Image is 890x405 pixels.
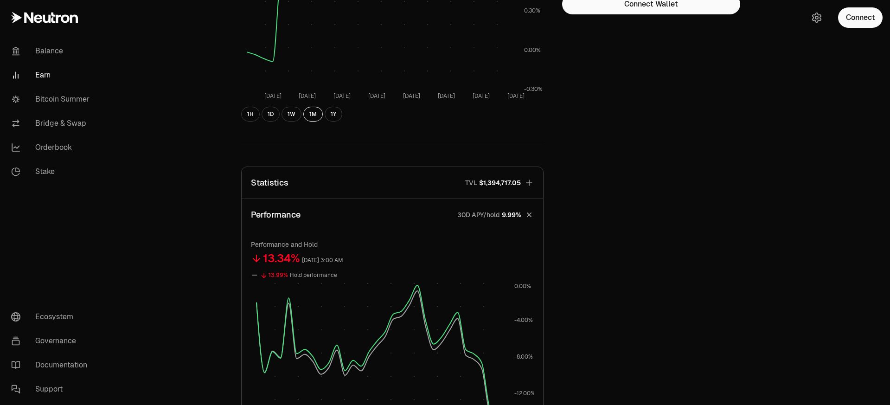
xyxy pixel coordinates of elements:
tspan: -8.00% [514,353,533,360]
span: 9.99% [502,210,521,219]
a: Ecosystem [4,305,100,329]
tspan: -12.00% [514,390,535,397]
div: [DATE] 3:00 AM [302,255,343,266]
a: Bitcoin Summer [4,87,100,111]
a: Orderbook [4,135,100,160]
button: 1H [241,107,260,122]
a: Stake [4,160,100,184]
p: 30D APY/hold [457,210,500,219]
p: Performance [251,208,301,221]
a: Governance [4,329,100,353]
button: 1Y [325,107,342,122]
tspan: [DATE] [437,92,455,100]
tspan: [DATE] [403,92,420,100]
button: Performance30D APY/hold9.99% [242,199,543,231]
tspan: 0.00% [514,283,531,290]
a: Documentation [4,353,100,377]
p: Statistics [251,176,288,189]
button: 1D [262,107,280,122]
div: Hold performance [290,270,337,281]
tspan: [DATE] [507,92,524,100]
tspan: [DATE] [264,92,281,100]
button: StatisticsTVL$1,394,717.05 [242,167,543,199]
tspan: 0.00% [524,46,541,54]
tspan: -4.00% [514,316,533,324]
tspan: [DATE] [333,92,351,100]
tspan: -0.30% [524,85,543,93]
button: 1M [303,107,323,122]
a: Earn [4,63,100,87]
tspan: 0.30% [524,7,540,14]
span: $1,394,717.05 [479,178,521,187]
tspan: [DATE] [299,92,316,100]
div: 13.99% [269,270,288,281]
a: Bridge & Swap [4,111,100,135]
a: Support [4,377,100,401]
div: 13.34% [263,251,300,266]
p: TVL [465,178,477,187]
button: Connect [838,7,883,28]
p: Performance and Hold [251,240,534,249]
tspan: [DATE] [472,92,489,100]
tspan: [DATE] [368,92,385,100]
button: 1W [282,107,301,122]
a: Balance [4,39,100,63]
